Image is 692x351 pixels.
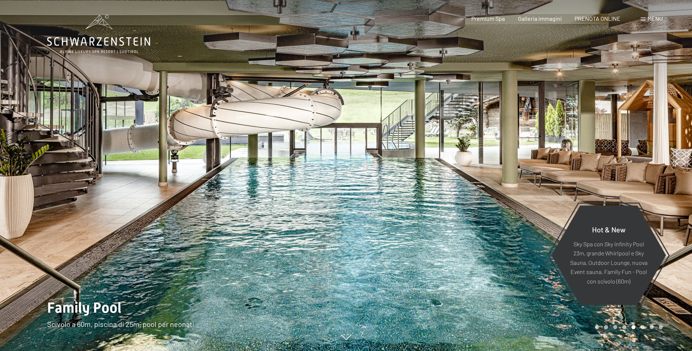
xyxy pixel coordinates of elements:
[518,15,562,22] a: Galleria immagini
[595,325,599,329] div: Carousel Page 1
[622,325,626,329] div: Carousel Page 4
[575,15,621,22] a: PRENOTA ONLINE
[592,225,626,234] span: Hot & New
[551,205,666,305] a: Hot & New Sky Spa con Sky infinity Pool 23m, grande Whirlpool e Sky Sauna, Outdoor Lounge, nuova ...
[613,325,617,329] div: Carousel Page 3
[647,15,663,22] span: Menu
[631,325,635,329] div: Carousel Page 5 (Current Slide)
[650,325,654,329] div: Carousel Page 7
[592,325,663,329] div: Carousel Pagination
[471,15,505,22] a: Premium Spa
[569,239,648,286] p: Sky Spa con Sky infinity Pool 23m, grande Whirlpool e Sky Sauna, Outdoor Lounge, nuova Event saun...
[659,325,663,329] div: Carousel Page 8
[604,325,608,329] div: Carousel Page 2
[641,325,645,329] div: Carousel Page 6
